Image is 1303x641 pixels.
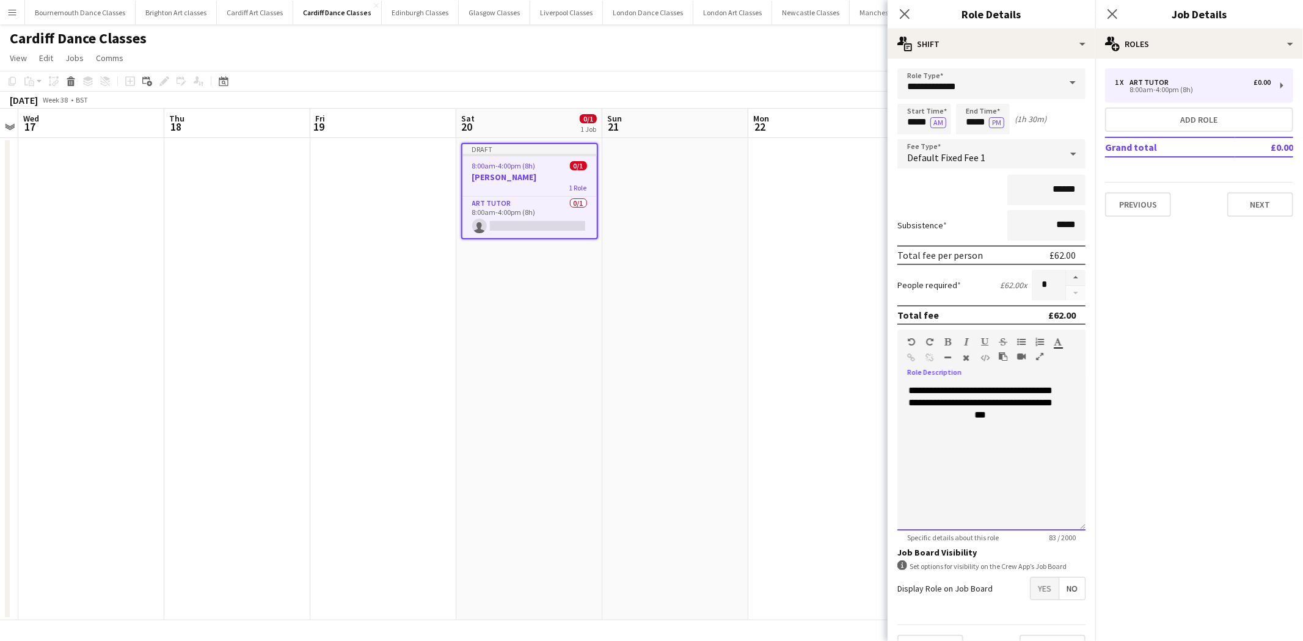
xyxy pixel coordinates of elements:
[580,114,597,123] span: 0/1
[1235,137,1293,157] td: £0.00
[693,1,772,24] button: London Art Classes
[897,249,983,261] div: Total fee per person
[1035,337,1044,347] button: Ordered List
[605,120,622,134] span: 21
[60,50,89,66] a: Jobs
[888,29,1095,59] div: Shift
[930,117,946,128] button: AM
[39,53,53,63] span: Edit
[10,53,27,63] span: View
[603,1,693,24] button: London Dance Classes
[980,337,989,347] button: Underline
[962,353,971,363] button: Clear Formatting
[897,220,947,231] label: Subsistence
[472,161,536,170] span: 8:00am-4:00pm (8h)
[23,113,39,124] span: Wed
[1105,192,1171,217] button: Previous
[569,183,587,192] span: 1 Role
[1039,533,1086,542] span: 83 / 2000
[459,1,530,24] button: Glasgow Classes
[65,53,84,63] span: Jobs
[1115,87,1271,93] div: 8:00am-4:00pm (8h)
[1105,137,1235,157] td: Grand total
[10,94,38,106] div: [DATE]
[217,1,293,24] button: Cardiff Art Classes
[1059,578,1085,599] span: No
[772,1,850,24] button: Newcastle Classes
[1049,249,1076,261] div: £62.00
[907,151,985,164] span: Default Fixed Fee 1
[999,352,1007,361] button: Paste as plain text
[989,117,1004,128] button: PM
[607,113,622,124] span: Sun
[570,161,587,170] span: 0/1
[1095,6,1303,22] h3: Job Details
[897,280,961,291] label: People required
[962,337,971,347] button: Italic
[1105,107,1293,132] button: Add role
[1227,192,1293,217] button: Next
[169,113,184,124] span: Thu
[1031,578,1059,599] span: Yes
[21,120,39,134] span: 17
[459,120,475,134] span: 20
[293,1,382,24] button: Cardiff Dance Classes
[1000,280,1027,291] div: £62.00 x
[382,1,459,24] button: Edinburgh Classes
[462,144,597,154] div: Draft
[34,50,58,66] a: Edit
[461,143,598,239] app-job-card: Draft8:00am-4:00pm (8h)0/1[PERSON_NAME]1 RoleArt Tutor0/18:00am-4:00pm (8h)
[1095,29,1303,59] div: Roles
[462,172,597,183] h3: [PERSON_NAME]
[5,50,32,66] a: View
[1254,78,1271,87] div: £0.00
[10,29,147,48] h1: Cardiff Dance Classes
[530,1,603,24] button: Liverpool Classes
[1115,78,1130,87] div: 1 x
[897,583,993,594] label: Display Role on Job Board
[1066,270,1086,286] button: Increase
[91,50,128,66] a: Comms
[999,337,1007,347] button: Strikethrough
[753,113,769,124] span: Mon
[315,113,325,124] span: Fri
[25,1,136,24] button: Bournemouth Dance Classes
[888,6,1095,22] h3: Role Details
[897,309,939,321] div: Total fee
[462,197,597,238] app-card-role: Art Tutor0/18:00am-4:00pm (8h)
[167,120,184,134] span: 18
[751,120,769,134] span: 22
[850,1,932,24] button: Manchester Classes
[1048,309,1076,321] div: £62.00
[897,547,1086,558] h3: Job Board Visibility
[944,353,952,363] button: Horizontal Line
[944,337,952,347] button: Bold
[313,120,325,134] span: 19
[461,113,475,124] span: Sat
[580,125,596,134] div: 1 Job
[907,337,916,347] button: Undo
[1054,337,1062,347] button: Text Color
[925,337,934,347] button: Redo
[40,95,71,104] span: Week 38
[76,95,88,104] div: BST
[1130,78,1173,87] div: Art Tutor
[96,53,123,63] span: Comms
[897,533,1009,542] span: Specific details about this role
[1017,352,1026,361] button: Insert video
[897,560,1086,572] div: Set options for visibility on the Crew App’s Job Board
[1035,352,1044,361] button: Fullscreen
[980,353,989,363] button: HTML Code
[136,1,217,24] button: Brighton Art classes
[1015,114,1046,125] div: (1h 30m)
[1017,337,1026,347] button: Unordered List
